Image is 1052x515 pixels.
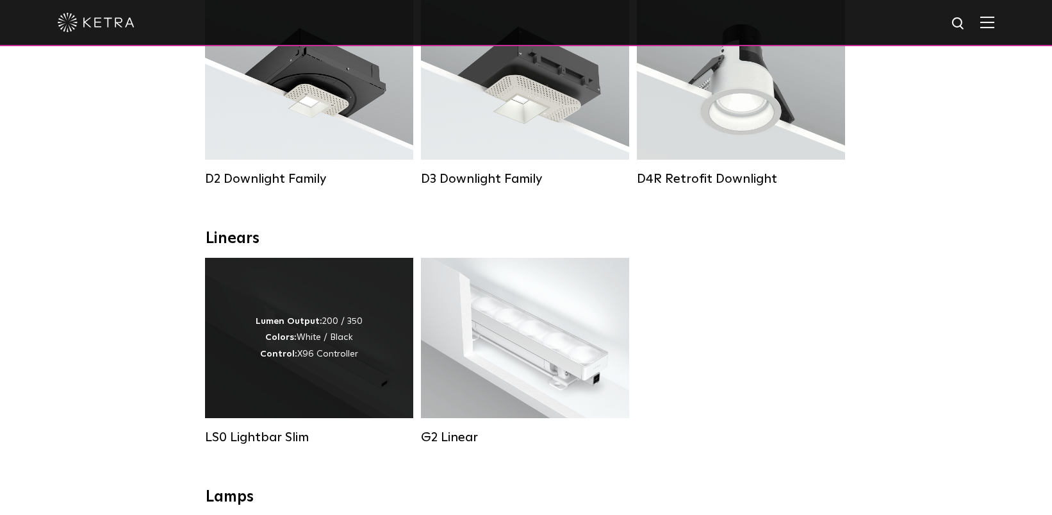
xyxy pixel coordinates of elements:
[260,350,297,359] strong: Control:
[980,16,994,28] img: Hamburger%20Nav.svg
[256,317,322,326] strong: Lumen Output:
[256,314,363,362] div: 200 / 350 White / Black X96 Controller
[421,258,629,445] a: G2 Linear Lumen Output:400 / 700 / 1000Colors:WhiteBeam Angles:Flood / [GEOGRAPHIC_DATA] / Narrow...
[637,171,845,187] div: D4R Retrofit Downlight
[951,16,967,32] img: search icon
[205,258,413,445] a: LS0 Lightbar Slim Lumen Output:200 / 350Colors:White / BlackControl:X96 Controller
[265,333,297,342] strong: Colors:
[206,488,846,507] div: Lamps
[206,230,846,248] div: Linears
[421,430,629,445] div: G2 Linear
[205,430,413,445] div: LS0 Lightbar Slim
[58,13,135,32] img: ketra-logo-2019-white
[421,171,629,187] div: D3 Downlight Family
[205,171,413,187] div: D2 Downlight Family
